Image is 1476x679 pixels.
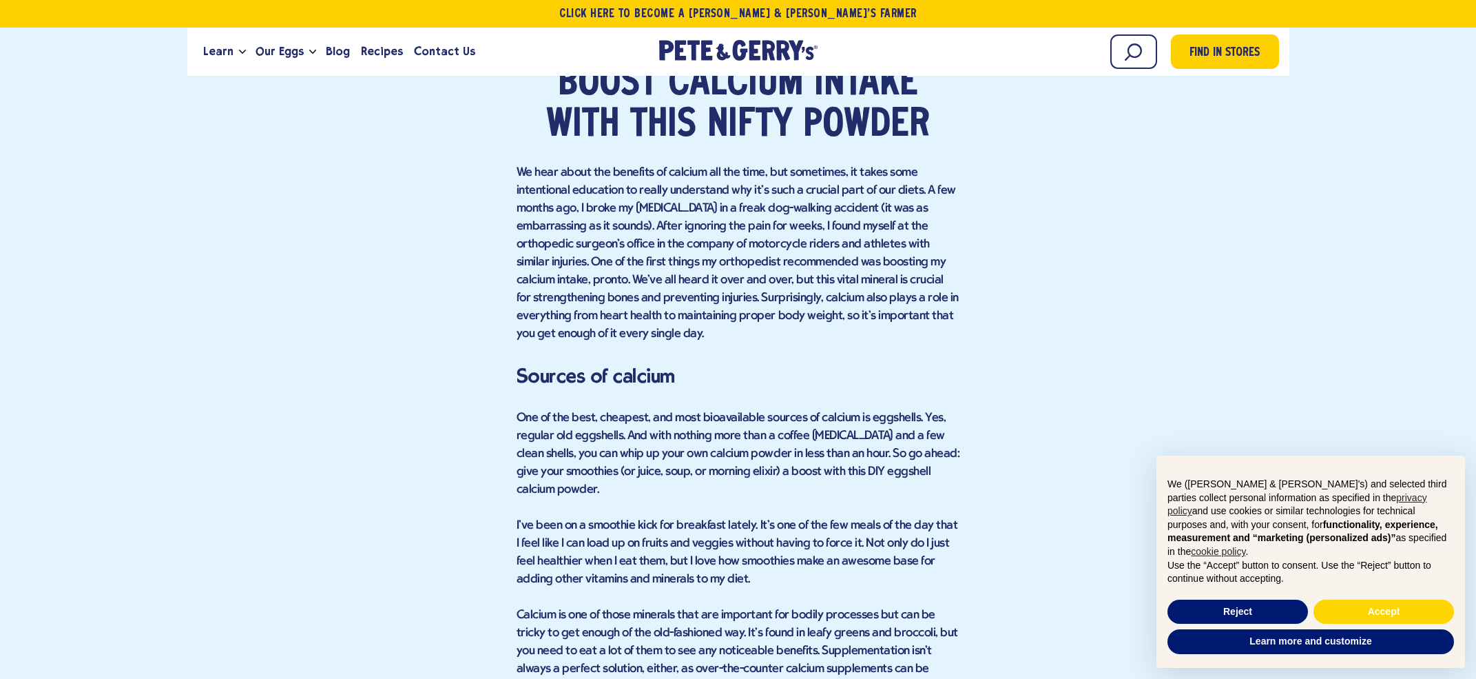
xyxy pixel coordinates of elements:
button: Reject [1167,600,1308,625]
button: Open the dropdown menu for Our Eggs [309,50,316,54]
button: Accept [1313,600,1454,625]
span: Our Eggs [256,43,304,60]
a: Find in Stores [1171,34,1279,69]
span: Learn [203,43,233,60]
span: Contact Us [414,43,475,60]
a: cookie policy [1191,546,1245,557]
a: Our Eggs [250,33,309,70]
p: We hear about the benefits of calcium all the time, but sometimes, it takes some intentional educ... [517,164,960,343]
h2: Boost Calcium Intake with This Nifty Powder [517,63,960,146]
h3: Sources of calcium [517,361,960,392]
input: Search [1110,34,1157,69]
span: Blog [326,43,350,60]
button: Open the dropdown menu for Learn [239,50,246,54]
a: Recipes [355,33,408,70]
span: Recipes [361,43,403,60]
a: Contact Us [408,33,481,70]
p: Use the “Accept” button to consent. Use the “Reject” button to continue without accepting. [1167,559,1454,586]
a: Blog [320,33,355,70]
a: Learn [198,33,239,70]
p: One of the best, cheapest, and most bioavailable sources of calcium is eggshells. Yes, regular ol... [517,409,960,499]
p: We ([PERSON_NAME] & [PERSON_NAME]'s) and selected third parties collect personal information as s... [1167,478,1454,559]
p: I've been on a smoothie kick for breakfast lately. It's one of the few meals of the day that I fe... [517,517,960,589]
span: Find in Stores [1189,44,1260,63]
button: Learn more and customize [1167,629,1454,654]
